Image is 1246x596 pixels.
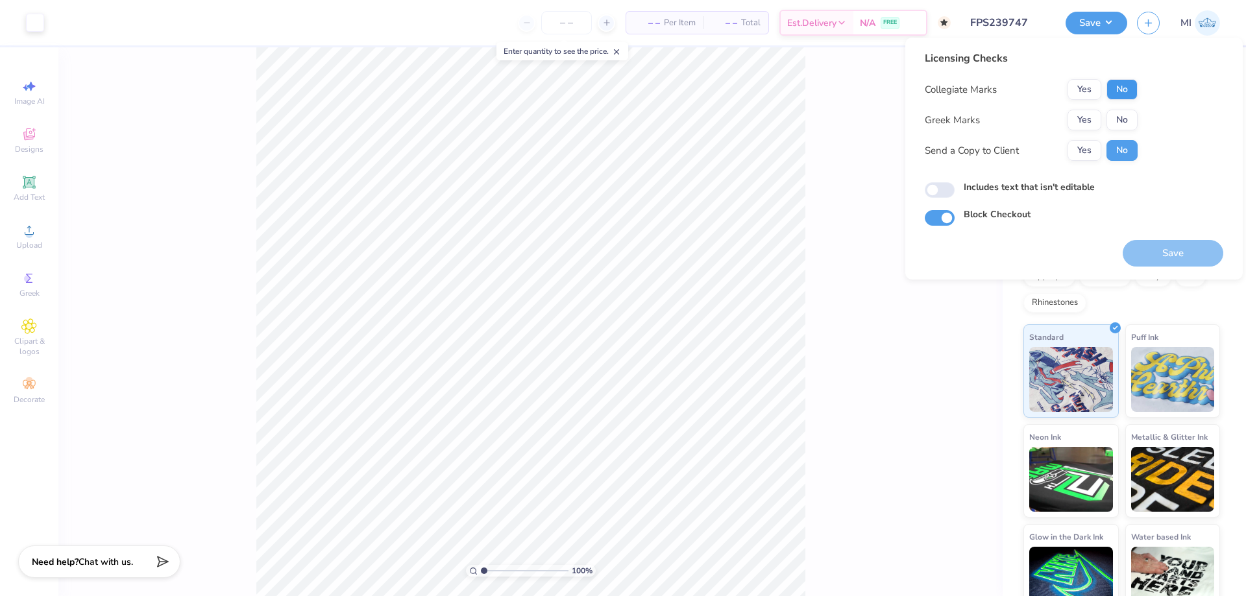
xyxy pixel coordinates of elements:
input: Untitled Design [960,10,1056,36]
span: Metallic & Glitter Ink [1131,430,1208,444]
a: MI [1180,10,1220,36]
span: N/A [860,16,875,30]
span: Glow in the Dark Ink [1029,530,1103,543]
img: Mark Isaac [1195,10,1220,36]
span: MI [1180,16,1191,30]
label: Includes text that isn't editable [964,180,1095,194]
span: Decorate [14,394,45,405]
span: Total [741,16,761,30]
span: – – [634,16,660,30]
span: Greek [19,288,40,298]
div: Greek Marks [925,113,980,128]
span: Puff Ink [1131,330,1158,344]
img: Standard [1029,347,1113,412]
span: Per Item [664,16,696,30]
span: FREE [883,18,897,27]
button: Yes [1068,79,1101,100]
img: Puff Ink [1131,347,1215,412]
span: Add Text [14,192,45,202]
span: Est. Delivery [787,16,837,30]
button: Yes [1068,140,1101,161]
img: Metallic & Glitter Ink [1131,447,1215,512]
span: – – [711,16,737,30]
button: No [1106,110,1138,130]
div: Collegiate Marks [925,82,997,97]
button: Save [1066,12,1127,34]
span: Water based Ink [1131,530,1191,543]
div: Enter quantity to see the price. [496,42,628,60]
img: Neon Ink [1029,447,1113,512]
strong: Need help? [32,556,79,568]
div: Licensing Checks [925,51,1138,66]
span: Designs [15,144,43,154]
span: Chat with us. [79,556,133,568]
button: Yes [1068,110,1101,130]
button: No [1106,79,1138,100]
span: Upload [16,240,42,250]
div: Rhinestones [1023,293,1086,313]
button: No [1106,140,1138,161]
span: Neon Ink [1029,430,1061,444]
input: – – [541,11,592,34]
label: Block Checkout [964,208,1031,221]
div: Send a Copy to Client [925,143,1019,158]
span: 100 % [572,565,592,577]
span: Image AI [14,96,45,106]
span: Clipart & logos [6,336,52,357]
span: Standard [1029,330,1064,344]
